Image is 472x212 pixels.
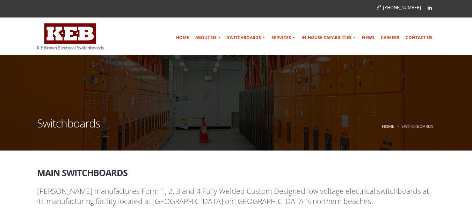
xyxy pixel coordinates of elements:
[403,31,435,45] a: Contact Us
[382,123,394,129] a: Home
[37,23,104,50] img: K E Brown Electrical Switchboards
[396,122,434,131] li: Switchboards
[37,186,435,207] p: [PERSON_NAME] manufactures Form 1, 2, 3 and 4 Fully Welded Custom Designed low voltage electrical...
[378,31,402,45] a: Careers
[224,31,268,45] a: Switchboards
[424,2,435,13] a: Linkedin
[37,118,100,138] h1: Switchboards
[269,31,298,45] a: Services
[193,31,224,45] a: About Us
[299,31,358,45] a: In-house Capabilities
[359,31,377,45] a: News
[173,31,192,45] a: Home
[37,163,435,177] h2: Main Switchboards
[377,5,421,10] a: [PHONE_NUMBER]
